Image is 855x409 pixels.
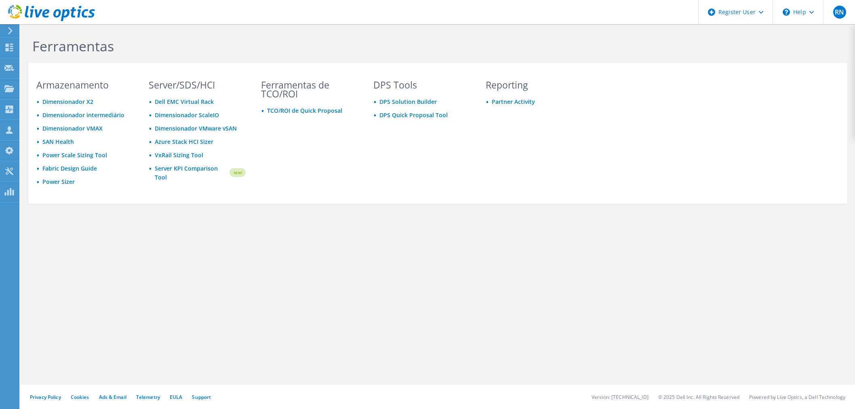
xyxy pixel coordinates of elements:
h3: Reporting [486,80,583,89]
a: Server KPI Comparison Tool [155,164,228,182]
a: Fabric Design Guide [42,164,97,172]
h1: Ferramentas [32,38,578,55]
a: EULA [170,394,182,401]
img: new-badge.svg [228,163,246,182]
a: Power Scale Sizing Tool [42,151,107,159]
a: Dimensionador VMware vSAN [155,124,237,132]
svg: \n [783,8,790,16]
a: Cookies [71,394,89,401]
h3: DPS Tools [373,80,470,89]
a: Support [192,394,211,401]
a: Dimensionador ScaleIO [155,111,219,119]
span: RN [833,6,846,19]
li: Version: [TECHNICAL_ID] [592,394,649,401]
a: Dimensionador VMAX [42,124,103,132]
a: Dimensionador intermediário [42,111,124,119]
h3: Ferramentas de TCO/ROI [261,80,358,98]
a: Telemetry [136,394,160,401]
h3: Server/SDS/HCI [149,80,246,89]
a: DPS Quick Proposal Tool [379,111,448,119]
a: Ads & Email [99,394,126,401]
a: DPS Solution Builder [379,98,437,105]
a: Partner Activity [492,98,535,105]
a: Dell EMC Virtual Rack [155,98,214,105]
li: Powered by Live Optics, a Dell Technology [749,394,845,401]
h3: Armazenamento [36,80,133,89]
a: Azure Stack HCI Sizer [155,138,213,145]
a: Dimensionador X2 [42,98,93,105]
a: SAN Health [42,138,74,145]
a: Privacy Policy [30,394,61,401]
a: TCO/ROI de Quick Proposal [267,107,342,114]
a: Power Sizer [42,178,75,186]
a: VxRail Sizing Tool [155,151,203,159]
li: © 2025 Dell Inc. All Rights Reserved [658,394,739,401]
